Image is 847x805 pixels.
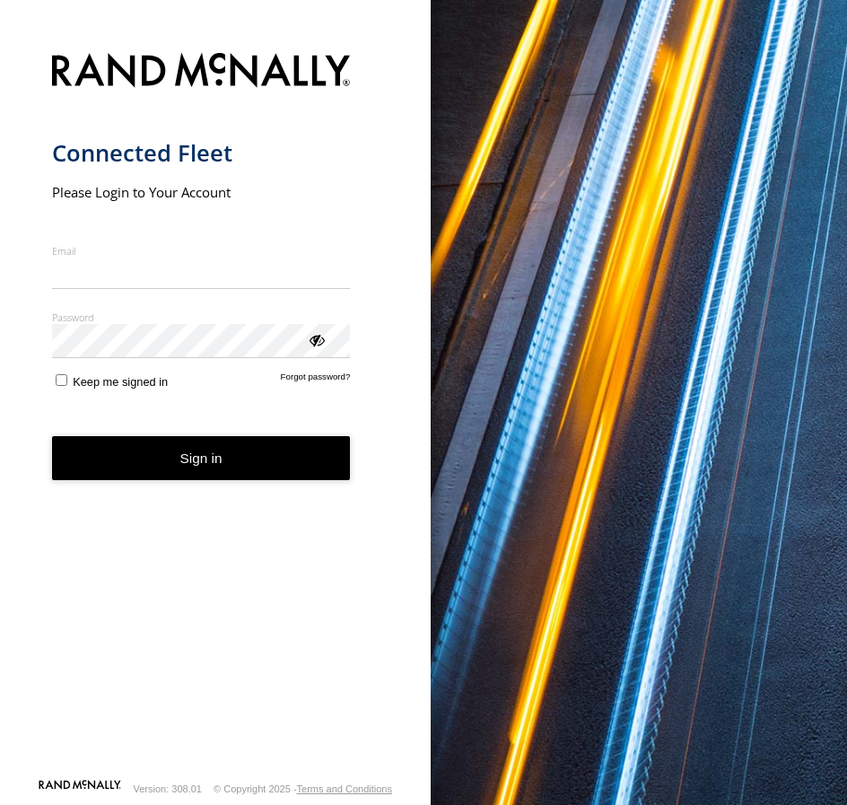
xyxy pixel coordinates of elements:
h2: Please Login to Your Account [52,183,351,201]
div: Version: 308.01 [134,783,202,794]
form: main [52,42,380,778]
div: ViewPassword [307,330,325,348]
input: Keep me signed in [56,374,67,386]
button: Sign in [52,436,351,480]
div: © Copyright 2025 - [214,783,392,794]
h1: Connected Fleet [52,138,351,168]
label: Email [52,244,351,258]
img: Rand McNally [52,49,351,95]
a: Forgot password? [281,372,351,389]
label: Password [52,311,351,324]
span: Keep me signed in [73,375,168,389]
a: Terms and Conditions [297,783,392,794]
a: Visit our Website [39,780,121,798]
